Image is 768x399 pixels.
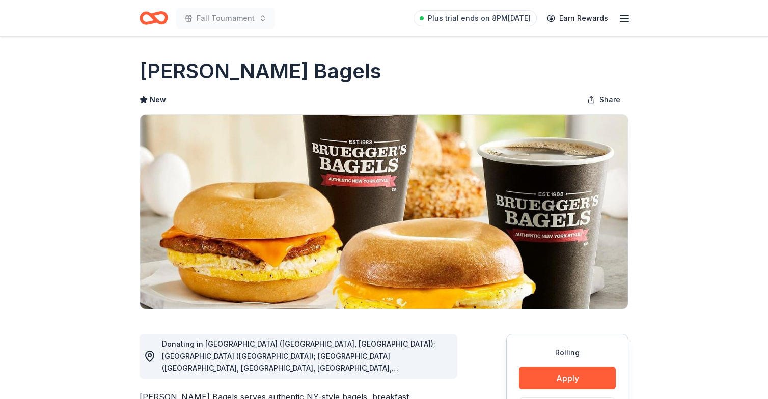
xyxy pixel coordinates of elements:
h1: [PERSON_NAME] Bagels [140,57,381,85]
a: Earn Rewards [541,9,614,27]
span: Fall Tournament [197,12,255,24]
div: Rolling [519,347,616,359]
button: Share [579,90,628,110]
button: Fall Tournament [176,8,275,28]
span: Plus trial ends on 8PM[DATE] [428,12,531,24]
a: Home [140,6,168,30]
button: Apply [519,367,616,389]
span: New [150,94,166,106]
span: Share [599,94,620,106]
a: Plus trial ends on 8PM[DATE] [414,10,537,26]
img: Image for Bruegger's Bagels [140,115,628,309]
